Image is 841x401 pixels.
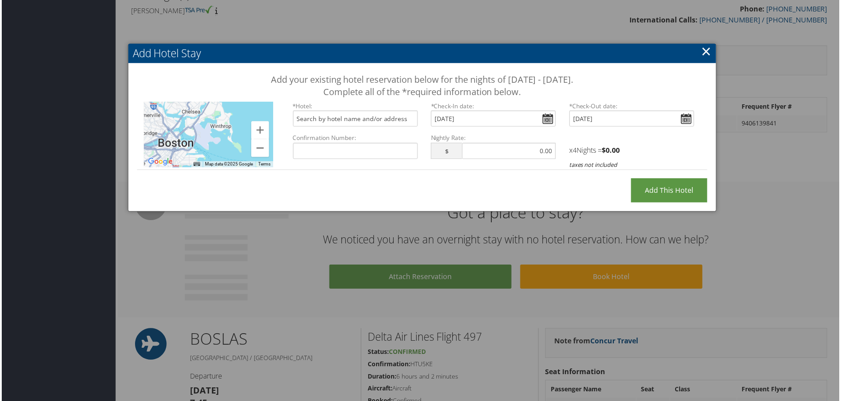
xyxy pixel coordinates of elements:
a: Open this area in Google Maps (opens a new window) [145,157,174,168]
strong: $ [603,146,621,156]
h4: x Nights = [570,146,695,156]
span: Map data ©2025 Google [205,162,252,167]
button: Keyboard shortcuts [193,162,199,168]
img: Google [145,157,174,168]
label: *Hotel: [293,102,418,111]
span: 0.00 [607,146,621,156]
label: Nightly Rate: [431,134,556,143]
i: taxes not included [570,162,618,169]
input: 0.00 [462,143,556,160]
label: Confirmation Number: [293,134,418,143]
span: $ [431,143,462,160]
input: Add this Hotel [632,179,709,203]
a: Terms [258,162,270,167]
span: 4 [574,146,578,156]
h3: Add your existing hotel reservation below for the nights of [DATE] - [DATE]. Complete all of the ... [166,74,678,99]
button: Zoom in [251,122,268,140]
label: Check-In date: [431,102,556,111]
h2: Add Hotel Stay [127,44,717,63]
label: Check-Out date: [570,102,695,111]
a: × [702,43,713,60]
button: Zoom out [251,140,268,158]
input: Search by hotel name and/or address [293,111,418,127]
